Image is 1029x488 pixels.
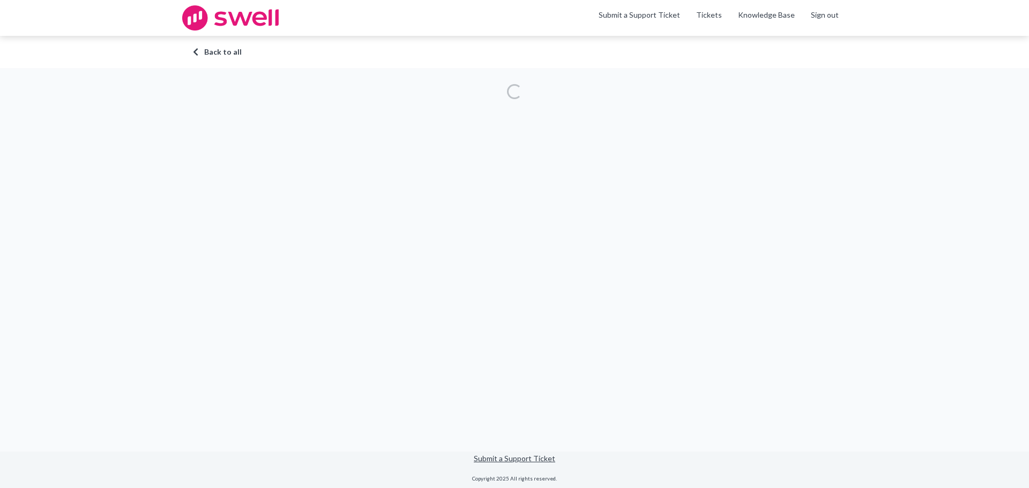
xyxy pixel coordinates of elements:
[193,47,836,57] a: Back to all
[182,5,279,31] img: swell
[507,84,522,99] div: Loading...
[811,10,839,20] a: Sign out
[591,10,847,27] ul: Main menu
[688,10,847,27] div: Navigation Menu
[738,10,795,20] a: Knowledge Base
[599,10,680,19] a: Submit a Support Ticket
[474,454,555,463] a: Submit a Support Ticket
[696,10,722,20] a: Tickets
[591,10,847,27] nav: Swell CX Support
